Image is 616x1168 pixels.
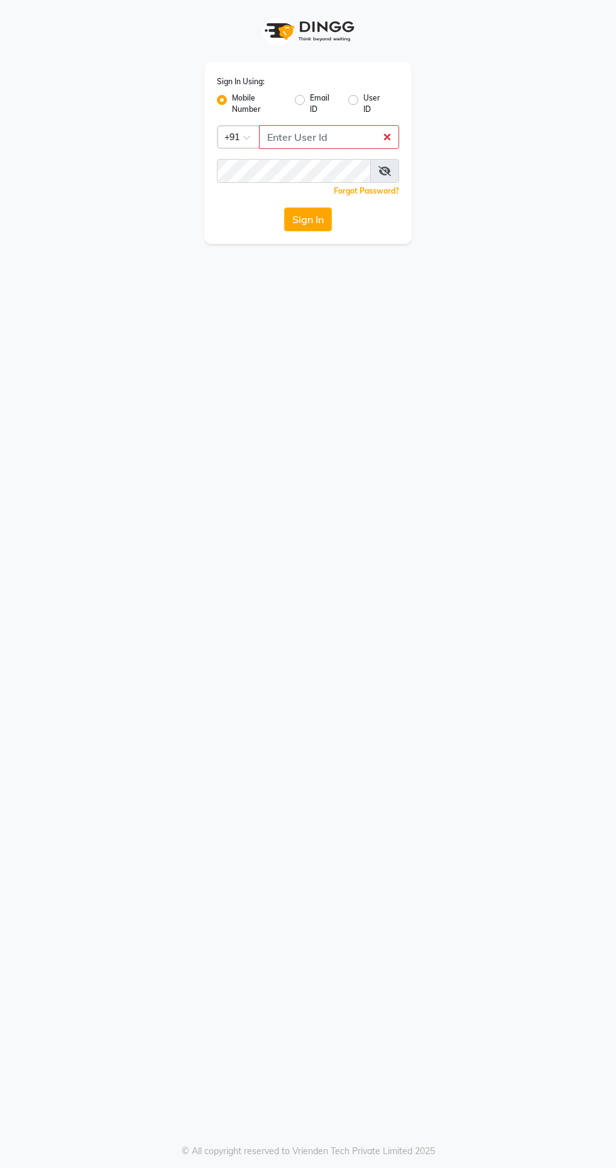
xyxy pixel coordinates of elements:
input: Username [217,159,371,183]
a: Forgot Password? [334,186,399,196]
label: User ID [363,92,389,115]
img: logo1.svg [258,13,358,50]
label: Sign In Using: [217,76,265,87]
input: Username [259,125,399,149]
button: Sign In [284,207,332,231]
label: Email ID [310,92,338,115]
label: Mobile Number [232,92,285,115]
